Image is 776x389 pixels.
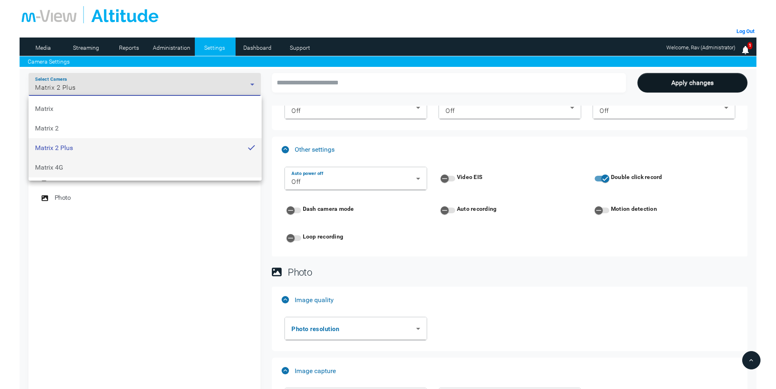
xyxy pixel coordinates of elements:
img: bell25.png [741,45,750,55]
span: Matrix [35,105,53,113]
span: 1 [747,42,752,50]
span: Matrix 2 [35,124,59,132]
span: Matrix 4G [35,164,63,171]
span: Matrix 2 Plus [35,144,73,152]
